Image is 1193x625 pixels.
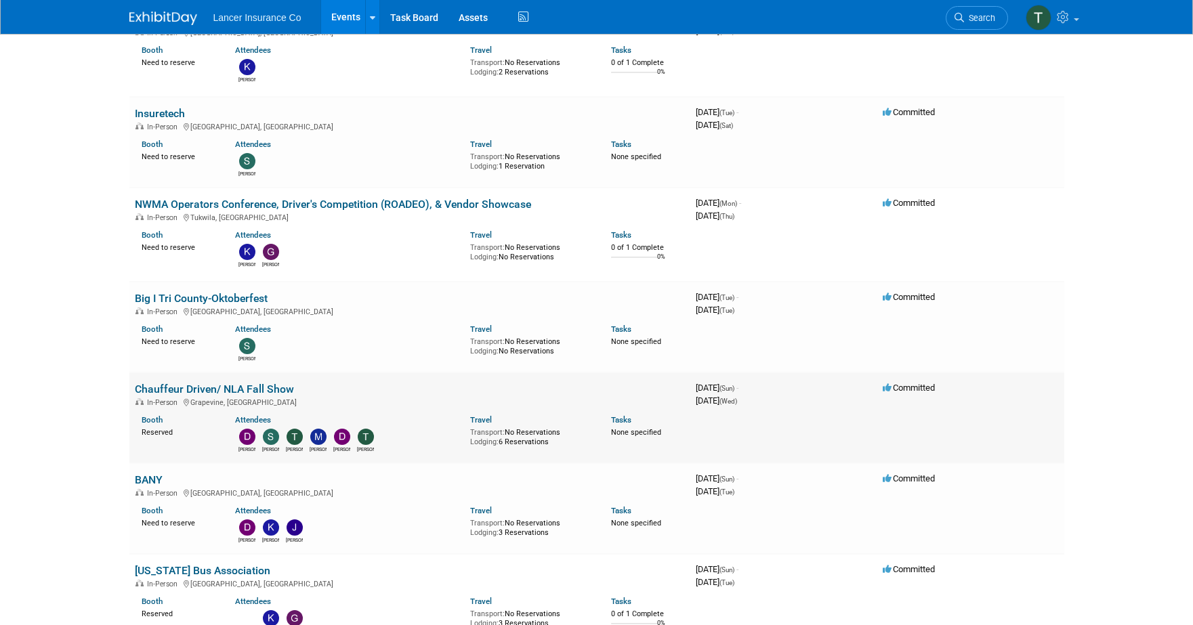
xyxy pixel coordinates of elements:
a: Chauffeur Driven/ NLA Fall Show [135,383,294,395]
a: Tasks [611,415,631,425]
div: No Reservations No Reservations [470,335,591,355]
span: Committed [883,198,935,208]
span: (Wed) [719,397,737,405]
a: Booth [142,139,163,149]
span: In-Person [147,398,182,407]
span: Committed [883,107,935,117]
span: Lodging: [470,347,499,355]
span: (Tue) [719,294,734,301]
span: (Mon) [719,200,737,207]
div: Tukwila, [GEOGRAPHIC_DATA] [135,211,685,222]
div: No Reservations No Reservations [470,240,591,261]
img: kathy egan [239,59,255,75]
span: [DATE] [696,26,734,36]
span: (Tue) [719,109,734,116]
a: Travel [470,45,492,55]
a: Tasks [611,506,631,515]
img: Terrence Forrest [287,429,303,445]
div: Need to reserve [142,150,215,162]
div: Steven Shapiro [238,354,255,362]
div: Dennis Kelly [238,445,255,453]
span: (Sun) [719,385,734,392]
span: None specified [611,519,661,527]
img: Dana Turilli [334,429,350,445]
span: (Sat) [719,122,733,129]
a: [US_STATE] Bus Association [135,564,270,577]
span: [DATE] [696,395,737,406]
span: None specified [611,152,661,161]
div: Dawn Quinn [238,536,255,544]
span: Search [964,13,995,23]
a: Booth [142,324,163,334]
span: (Sun) [719,566,734,574]
div: No Reservations 3 Reservations [470,516,591,537]
img: Dennis Kelly [239,429,255,445]
div: Dana Turilli [333,445,350,453]
a: Booth [142,506,163,515]
div: Grapevine, [GEOGRAPHIC_DATA] [135,396,685,407]
span: [DATE] [696,292,738,302]
img: In-Person Event [135,398,144,405]
a: Travel [470,506,492,515]
span: [DATE] [696,564,738,574]
a: Travel [470,597,492,606]
span: Lodging: [470,162,499,171]
a: Travel [470,415,492,425]
div: Terry Fichter [357,445,374,453]
span: - [736,292,738,302]
div: Need to reserve [142,240,215,253]
img: Terry Fichter [358,429,374,445]
img: In-Person Event [135,307,144,314]
span: (Tue) [719,28,734,35]
a: NWMA Operators Conference, Driver's Competition (ROADEO), & Vendor Showcase [135,198,531,211]
a: Big I Tri County-Oktoberfest [135,292,268,305]
div: 0 of 1 Complete [611,58,685,68]
span: None specified [611,428,661,437]
a: Booth [142,45,163,55]
div: Terrence Forrest [286,445,303,453]
div: [GEOGRAPHIC_DATA], [GEOGRAPHIC_DATA] [135,305,685,316]
span: Transport: [470,609,505,618]
span: [DATE] [696,486,734,496]
div: No Reservations 2 Reservations [470,56,591,77]
span: [DATE] [696,120,733,130]
span: In-Person [147,307,182,316]
a: Tasks [611,45,631,55]
span: [DATE] [696,305,734,315]
div: Kenneth Anthony [262,536,279,544]
td: 0% [657,253,665,272]
a: Tasks [611,230,631,240]
a: Tasks [611,597,631,606]
span: Lodging: [470,68,499,77]
span: Transport: [470,152,505,161]
div: 0 of 1 Complete [611,609,685,619]
img: In-Person Event [135,489,144,496]
a: Search [946,6,1008,30]
a: Attendees [235,139,271,149]
span: Transport: [470,58,505,67]
span: None specified [611,337,661,346]
img: ExhibitDay [129,12,197,25]
span: - [736,383,738,393]
span: In-Person [147,489,182,498]
img: Steven Shapiro [239,338,255,354]
a: Booth [142,415,163,425]
div: Genevieve Clayton [262,260,279,268]
a: Tasks [611,139,631,149]
a: Tasks [611,324,631,334]
div: No Reservations 1 Reservation [470,150,591,171]
td: 0% [657,68,665,87]
span: Transport: [470,519,505,527]
span: Transport: [470,428,505,437]
span: Committed [883,292,935,302]
a: Attendees [235,506,271,515]
span: - [739,198,741,208]
span: (Tue) [719,307,734,314]
span: Lancer Insurance Co [213,12,301,23]
a: Booth [142,230,163,240]
img: Genevieve Clayton [263,244,279,260]
div: [GEOGRAPHIC_DATA], [GEOGRAPHIC_DATA] [135,487,685,498]
a: Booth [142,597,163,606]
span: Committed [883,564,935,574]
img: In-Person Event [135,213,144,220]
